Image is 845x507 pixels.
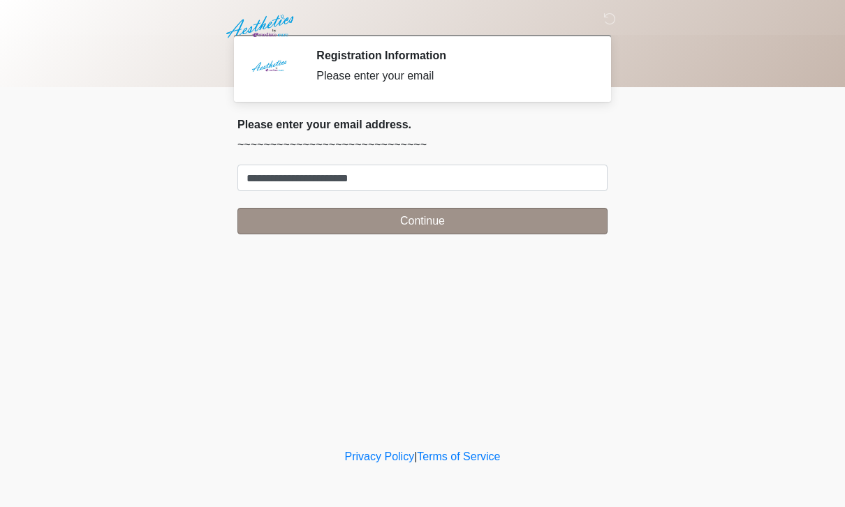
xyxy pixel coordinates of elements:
p: ~~~~~~~~~~~~~~~~~~~~~~~~~~~~~ [237,137,608,153]
a: | [414,451,417,462]
img: Aesthetics by Emediate Cure Logo [223,10,300,43]
button: Continue [237,208,608,234]
img: Agent Avatar [248,49,290,91]
h2: Registration Information [316,49,587,62]
a: Privacy Policy [345,451,415,462]
a: Terms of Service [417,451,500,462]
div: Please enter your email [316,68,587,84]
h2: Please enter your email address. [237,118,608,131]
